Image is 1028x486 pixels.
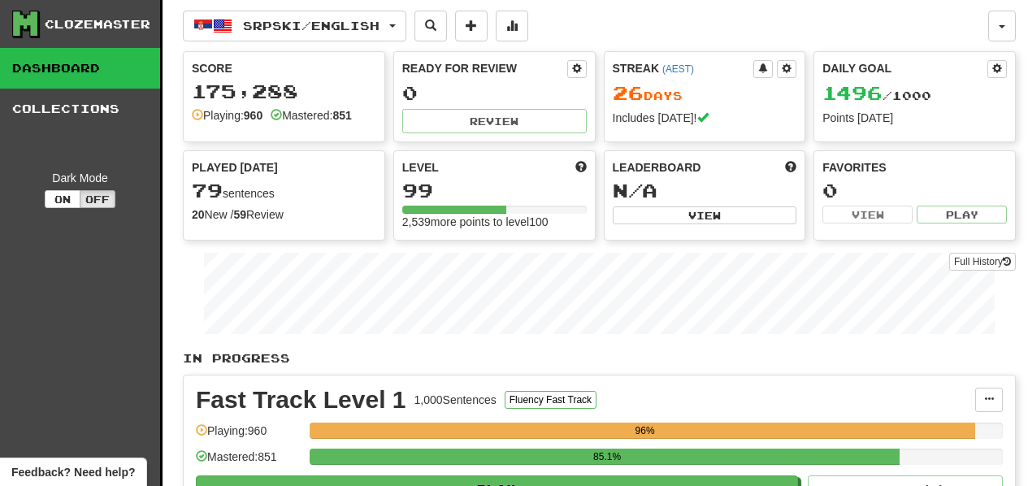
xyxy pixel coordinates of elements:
div: 99 [402,180,587,201]
div: Streak [613,60,754,76]
div: Playing: [192,107,262,124]
div: Day s [613,83,797,104]
div: Playing: 960 [196,423,301,449]
div: Fast Track Level 1 [196,388,406,412]
strong: 851 [332,109,351,122]
button: More stats [496,11,528,41]
span: 1496 [822,81,883,104]
span: 26 [613,81,644,104]
button: Off [80,190,115,208]
div: 2,539 more points to level 100 [402,214,587,230]
div: Daily Goal [822,60,987,78]
strong: 59 [233,208,246,221]
span: Srpski / English [243,19,380,33]
div: 0 [402,83,587,103]
button: Srpski/English [183,11,406,41]
div: 175,288 [192,81,376,102]
a: (AEST) [662,63,694,75]
div: New / Review [192,206,376,223]
span: Leaderboard [613,159,701,176]
div: Mastered: 851 [196,449,301,475]
button: Play [917,206,1007,223]
div: Dark Mode [12,170,148,186]
button: View [822,206,913,223]
div: Favorites [822,159,1007,176]
span: N/A [613,179,657,202]
div: 0 [822,180,1007,201]
span: Level [402,159,439,176]
button: View [613,206,797,224]
div: Ready for Review [402,60,567,76]
div: 85.1% [314,449,900,465]
strong: 960 [244,109,262,122]
div: Points [DATE] [822,110,1007,126]
button: Search sentences [414,11,447,41]
button: On [45,190,80,208]
span: Open feedback widget [11,464,135,480]
p: In Progress [183,350,1016,367]
span: / 1000 [822,89,931,102]
div: Clozemaster [45,16,150,33]
div: 1,000 Sentences [414,392,497,408]
div: sentences [192,180,376,202]
button: Review [402,109,587,133]
div: Score [192,60,376,76]
button: Add sentence to collection [455,11,488,41]
a: Full History [949,253,1016,271]
div: Mastered: [271,107,352,124]
span: 79 [192,179,223,202]
div: 96% [314,423,975,439]
span: Played [DATE] [192,159,278,176]
button: Fluency Fast Track [505,391,596,409]
div: Includes [DATE]! [613,110,797,126]
strong: 20 [192,208,205,221]
span: This week in points, UTC [785,159,796,176]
